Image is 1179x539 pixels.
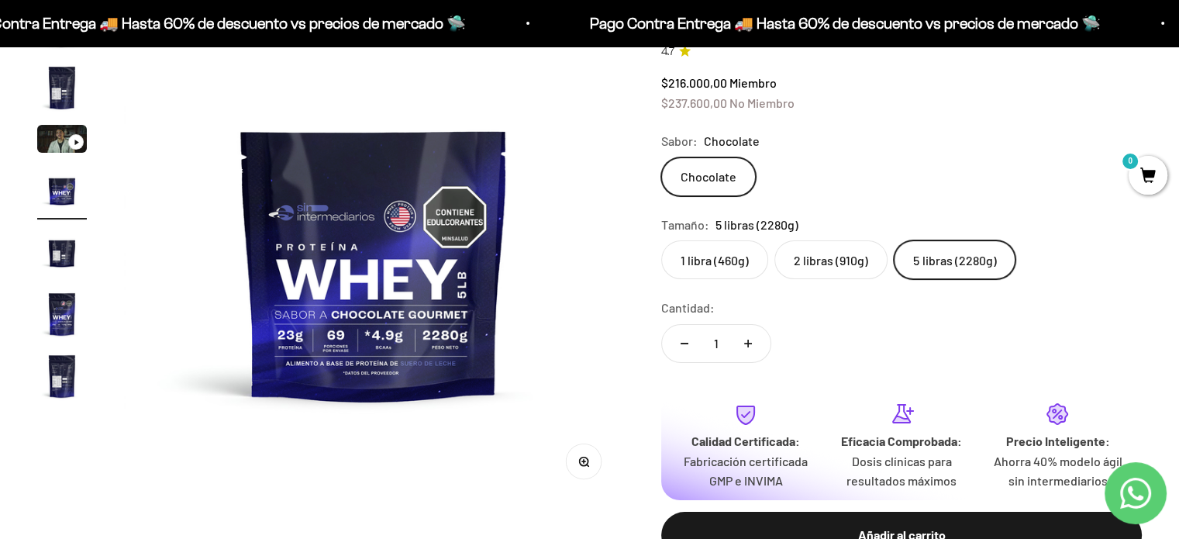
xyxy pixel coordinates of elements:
strong: Calidad Certificada: [691,434,800,448]
p: Dosis clínicas para resultados máximos [836,451,967,491]
button: Aumentar cantidad [726,325,770,362]
span: Miembro [729,75,777,90]
strong: Precio Inteligente: [1005,434,1109,448]
span: Chocolate [704,131,760,151]
button: Ir al artículo 5 [37,227,87,282]
a: 0 [1129,168,1167,185]
img: Proteína Whey - Chocolate [37,351,87,401]
img: Proteína Whey - Chocolate [37,165,87,215]
p: Ahorra 40% modelo ágil sin intermediarios [992,451,1123,491]
label: Cantidad: [661,298,715,318]
a: 4.74.7 de 5.0 estrellas [661,43,1142,60]
span: No Miembro [729,95,795,110]
button: Ir al artículo 6 [37,289,87,344]
mark: 0 [1121,152,1139,171]
button: Ir al artículo 3 [37,125,87,157]
p: Pago Contra Entrega 🚚 Hasta 60% de descuento vs precios de mercado 🛸 [578,11,1089,36]
legend: Sabor: [661,131,698,151]
span: 5 libras (2280g) [715,215,798,235]
button: Reducir cantidad [662,325,707,362]
button: Ir al artículo 4 [37,165,87,219]
legend: Tamaño: [661,215,709,235]
img: Proteína Whey - Chocolate [37,227,87,277]
img: Proteína Whey - Chocolate [37,63,87,112]
strong: Eficacia Comprobada: [841,434,962,448]
button: Ir al artículo 2 [37,63,87,117]
span: $216.000,00 [661,75,727,90]
img: Proteína Whey - Chocolate [37,289,87,339]
button: Ir al artículo 7 [37,351,87,406]
p: Fabricación certificada GMP e INVIMA [680,451,811,491]
img: Proteína Whey - Chocolate [124,1,624,501]
span: 4.7 [661,43,674,60]
span: $237.600,00 [661,95,727,110]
